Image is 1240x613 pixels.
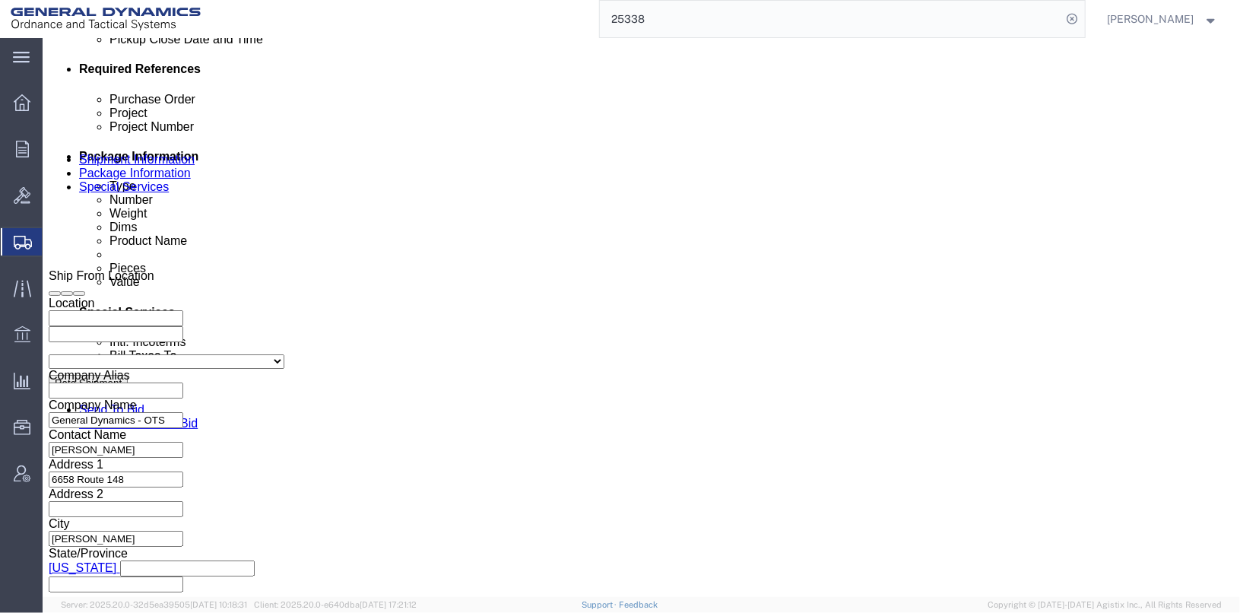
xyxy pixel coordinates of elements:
span: Tim Schaffer [1108,11,1194,27]
img: logo [11,8,201,30]
a: Feedback [619,600,658,609]
a: Support [582,600,620,609]
span: [DATE] 17:21:12 [360,600,417,609]
iframe: FS Legacy Container [43,38,1240,597]
span: Client: 2025.20.0-e640dba [254,600,417,609]
span: Server: 2025.20.0-32d5ea39505 [61,600,247,609]
span: [DATE] 10:18:31 [190,600,247,609]
button: [PERSON_NAME] [1107,10,1219,28]
span: Copyright © [DATE]-[DATE] Agistix Inc., All Rights Reserved [988,599,1222,611]
input: Search for shipment number, reference number [600,1,1062,37]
